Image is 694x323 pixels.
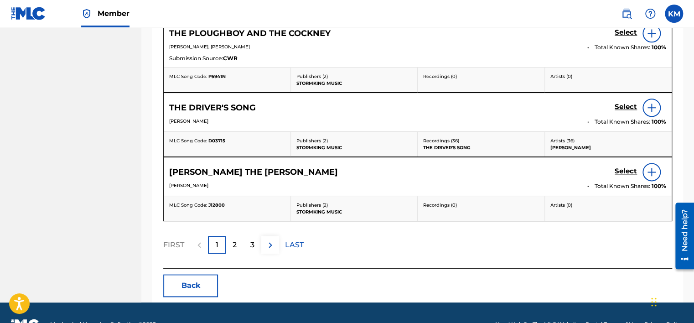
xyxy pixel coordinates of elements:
span: J12800 [208,202,225,208]
h5: Select [615,28,637,37]
img: right [265,240,276,250]
h5: THE DRIVER'S SONG [169,103,256,113]
img: MLC Logo [11,7,46,20]
img: info [646,167,657,177]
img: search [621,8,632,19]
p: Recordings ( 0 ) [423,73,539,80]
h5: Select [615,167,637,176]
p: 2 [233,240,237,250]
iframe: Chat Widget [648,279,694,323]
p: Artists ( 36 ) [550,137,667,144]
p: STORMKING MUSIC [296,144,412,151]
img: info [646,28,657,39]
p: THE DRIVER'S SONG [423,144,539,151]
h5: JARVIS THE COACHMAN [169,167,338,177]
span: Total Known Shares: [595,118,652,126]
iframe: Resource Center [668,199,694,273]
p: LAST [285,240,304,250]
p: Artists ( 0 ) [550,202,667,208]
span: D03715 [208,138,225,144]
p: [PERSON_NAME] [550,144,667,151]
img: help [645,8,656,19]
span: Member [98,8,129,19]
span: 100 % [652,182,666,190]
span: 100 % [652,43,666,52]
div: User Menu [665,5,683,23]
img: Top Rightsholder [81,8,92,19]
span: MLC Song Code: [169,202,207,208]
button: Back [163,274,218,297]
span: Total Known Shares: [595,43,652,52]
p: STORMKING MUSIC [296,80,412,87]
div: Help [641,5,659,23]
p: Artists ( 0 ) [550,73,667,80]
p: Publishers ( 2 ) [296,73,412,80]
span: [PERSON_NAME] [169,118,208,124]
span: Submission Source: [169,54,223,63]
p: 1 [216,240,218,250]
span: CWR [223,54,238,63]
img: info [646,102,657,113]
span: [PERSON_NAME] [169,182,208,188]
p: Publishers ( 2 ) [296,137,412,144]
p: Publishers ( 2 ) [296,202,412,208]
p: STORMKING MUSIC [296,208,412,215]
span: [PERSON_NAME], [PERSON_NAME] [169,44,250,50]
p: FIRST [163,240,184,250]
span: 100 % [652,118,666,126]
span: P5941N [208,73,226,79]
p: Recordings ( 36 ) [423,137,539,144]
h5: THE PLOUGHBOY AND THE COCKNEY [169,28,331,39]
p: 3 [250,240,254,250]
h5: Select [615,103,637,111]
span: Total Known Shares: [595,182,652,190]
span: MLC Song Code: [169,73,207,79]
p: Recordings ( 0 ) [423,202,539,208]
a: Public Search [617,5,636,23]
div: Drag [651,288,657,316]
span: MLC Song Code: [169,138,207,144]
